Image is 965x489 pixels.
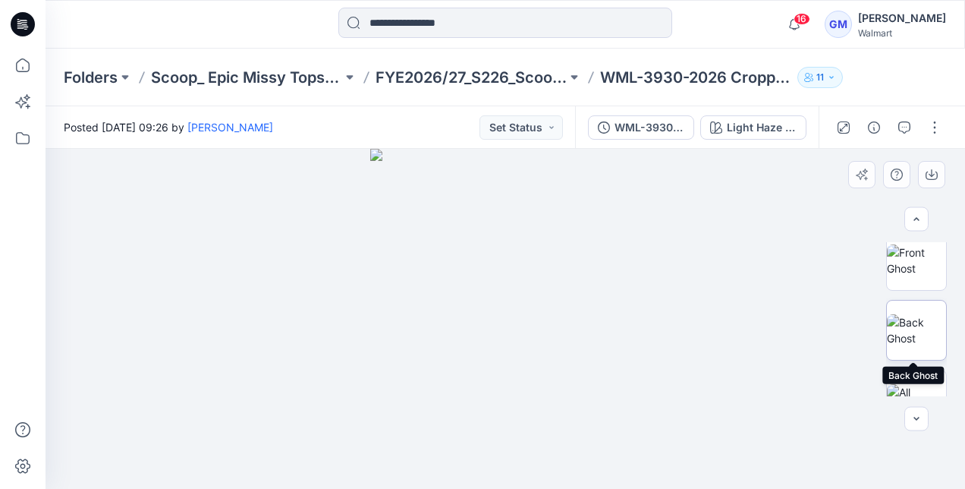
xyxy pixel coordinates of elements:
[615,119,684,136] div: WML-3930-2026_Rev1_Cropped Jacket_Full Colorway
[794,13,810,25] span: 16
[376,67,567,88] a: FYE2026/27_S226_Scoop EPIC_Top & Bottom
[887,244,946,276] img: Front Ghost
[858,27,946,39] div: Walmart
[64,119,273,135] span: Posted [DATE] 09:26 by
[825,11,852,38] div: GM
[816,69,824,86] p: 11
[588,115,694,140] button: WML-3930-2026_Rev1_Cropped Jacket_Full Colorway
[187,121,273,134] a: [PERSON_NAME]
[797,67,843,88] button: 11
[862,115,886,140] button: Details
[64,67,118,88] a: Folders
[700,115,806,140] button: Light Haze Wash
[151,67,342,88] a: Scoop_ Epic Missy Tops Bottoms Dress
[600,67,791,88] p: WML-3930-2026 Cropped Ruched Jacket
[370,149,640,489] img: eyJhbGciOiJIUzI1NiIsImtpZCI6IjAiLCJzbHQiOiJzZXMiLCJ0eXAiOiJKV1QifQ.eyJkYXRhIjp7InR5cGUiOiJzdG9yYW...
[887,314,946,346] img: Back Ghost
[727,119,797,136] div: Light Haze Wash
[858,9,946,27] div: [PERSON_NAME]
[887,384,946,416] img: All colorways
